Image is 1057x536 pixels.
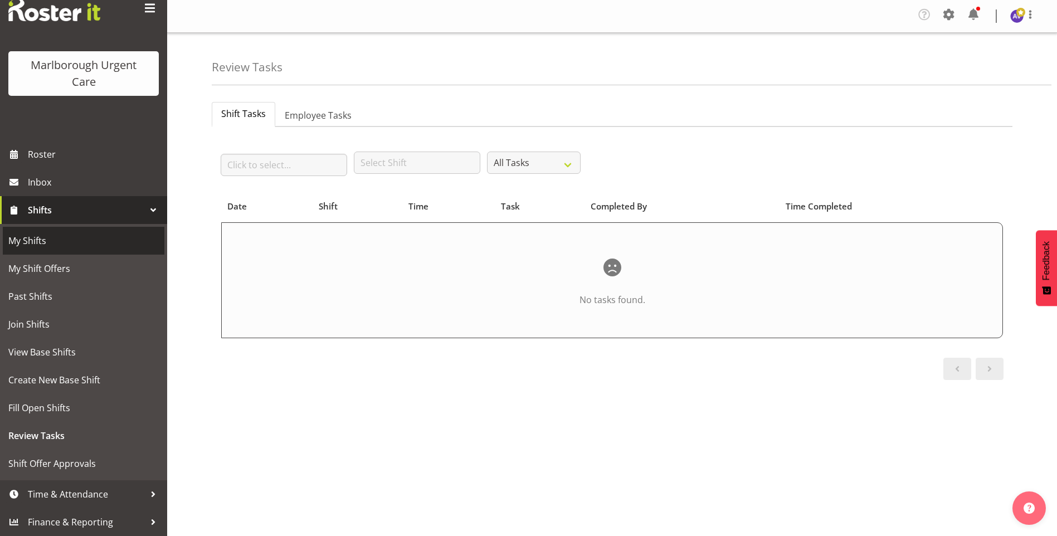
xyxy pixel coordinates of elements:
span: Finance & Reporting [28,514,145,530]
input: Click to select... [221,154,347,176]
span: Shifts [28,202,145,218]
div: Time [408,200,489,213]
div: Completed By [591,200,773,213]
div: Shift [319,200,396,213]
h4: Review Tasks [212,61,282,74]
span: View Base Shifts [8,344,159,360]
span: My Shift Offers [8,260,159,277]
a: Create New Base Shift [3,366,164,394]
span: Past Shifts [8,288,159,305]
span: Feedback [1041,241,1051,280]
p: No tasks found. [255,293,969,306]
span: Inbox [28,174,162,191]
div: Date [227,200,306,213]
div: Marlborough Urgent Care [20,57,148,90]
a: Fill Open Shifts [3,394,164,422]
span: Time & Attendance [28,486,145,503]
a: Review Tasks [3,422,164,450]
a: Join Shifts [3,310,164,338]
span: Fill Open Shifts [8,399,159,416]
a: My Shift Offers [3,255,164,282]
span: My Shifts [8,232,159,249]
button: Feedback - Show survey [1036,230,1057,306]
span: Employee Tasks [285,109,352,122]
span: Create New Base Shift [8,372,159,388]
span: Join Shifts [8,316,159,333]
img: amber-venning-slater11903.jpg [1010,9,1024,23]
a: Shift Offer Approvals [3,450,164,477]
img: help-xxl-2.png [1024,503,1035,514]
span: Shift Tasks [221,107,266,120]
a: Past Shifts [3,282,164,310]
div: Time Completed [786,200,997,213]
div: Task [501,200,578,213]
a: My Shifts [3,227,164,255]
span: Roster [28,146,162,163]
span: Shift Offer Approvals [8,455,159,472]
a: View Base Shifts [3,338,164,366]
input: Select Shift [354,152,480,174]
span: Review Tasks [8,427,159,444]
